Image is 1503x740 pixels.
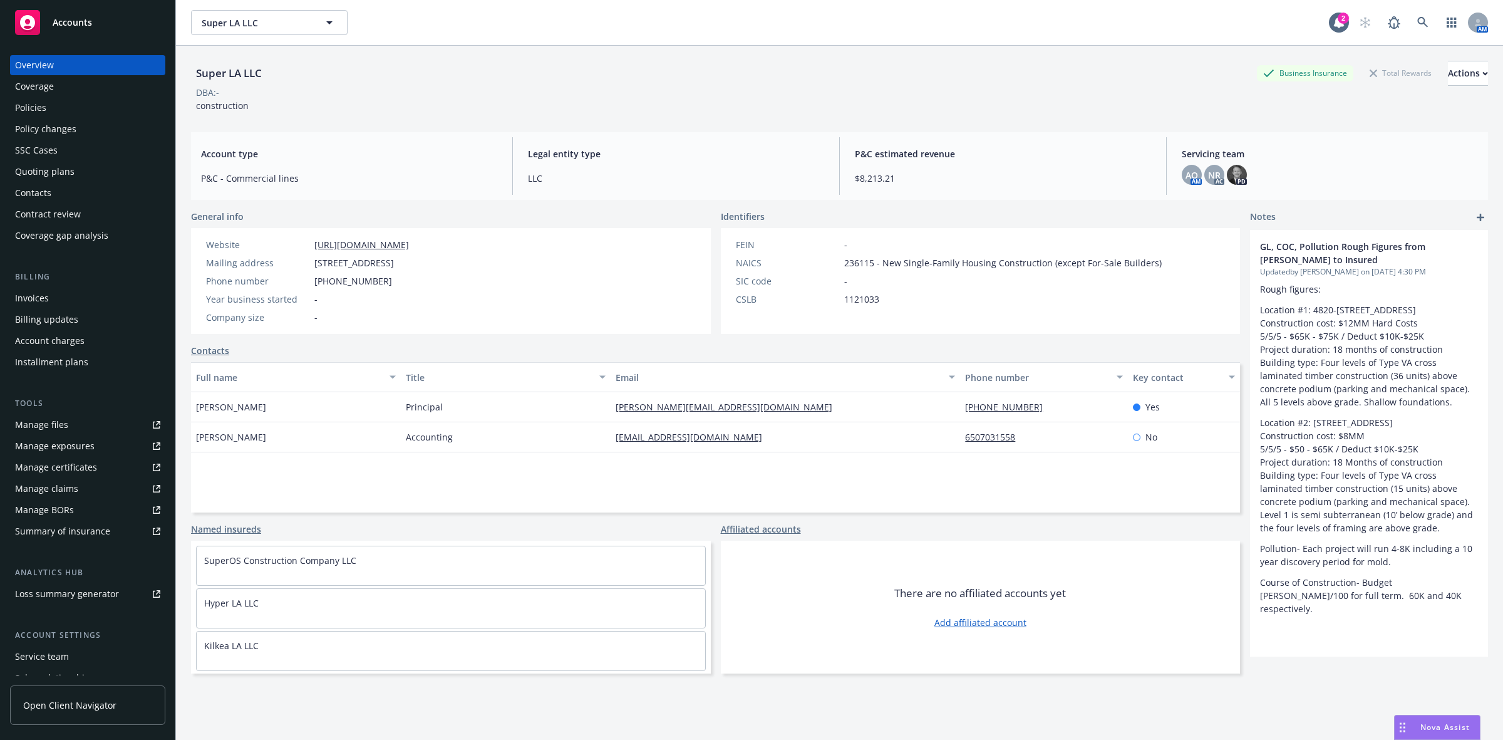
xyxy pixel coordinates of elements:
[401,362,611,392] button: Title
[10,500,165,520] a: Manage BORs
[202,16,310,29] span: Super LA LLC
[204,555,356,566] a: SuperOS Construction Company LLC
[10,271,165,283] div: Billing
[206,256,309,269] div: Mailing address
[1439,10,1464,35] a: Switch app
[314,293,318,306] span: -
[1395,716,1410,739] div: Drag to move
[736,293,839,306] div: CSLB
[191,523,261,536] a: Named insureds
[528,172,824,185] span: LLC
[736,274,839,288] div: SIC code
[894,586,1066,601] span: There are no affiliated accounts yet
[15,500,74,520] div: Manage BORs
[10,584,165,604] a: Loss summary generator
[15,76,54,96] div: Coverage
[1260,416,1478,534] p: Location #2: [STREET_ADDRESS] Construction cost: $8MM 5/5/5 - $50 - $65K / Deduct $10K-$25K Proje...
[191,10,348,35] button: Super LA LLC
[1182,147,1478,160] span: Servicing team
[10,436,165,456] a: Manage exposures
[1260,303,1478,409] p: Location #1: 4820-[STREET_ADDRESS] Construction cost: $12MM Hard Costs 5/5/5 - $65K - $75K / Dedu...
[736,238,839,251] div: FEIN
[1227,165,1247,185] img: photo
[196,430,266,444] span: [PERSON_NAME]
[15,584,119,604] div: Loss summary generator
[934,616,1026,629] a: Add affiliated account
[15,352,88,372] div: Installment plans
[10,55,165,75] a: Overview
[15,140,58,160] div: SSC Cases
[1410,10,1435,35] a: Search
[616,371,941,384] div: Email
[196,100,249,112] span: construction
[844,293,879,306] span: 1121033
[15,162,75,182] div: Quoting plans
[1260,542,1478,568] p: Pollution- Each project will run 4-8K including a 10 year discovery period for mold.
[960,362,1128,392] button: Phone number
[1250,210,1276,225] span: Notes
[844,238,847,251] span: -
[201,147,497,160] span: Account type
[196,86,219,99] div: DBA: -
[406,400,443,414] span: Principal
[15,226,108,246] div: Coverage gap analysis
[1260,283,1478,296] p: Rough figures:
[1260,266,1478,278] span: Updated by [PERSON_NAME] on [DATE] 4:30 PM
[1420,722,1470,732] span: Nova Assist
[10,521,165,541] a: Summary of insurance
[844,256,1162,269] span: 236115 - New Single-Family Housing Construction (except For-Sale Builders)
[196,371,382,384] div: Full name
[1363,65,1438,81] div: Total Rewards
[1208,169,1221,182] span: NR
[15,457,97,477] div: Manage certificates
[196,400,266,414] span: [PERSON_NAME]
[206,311,309,324] div: Company size
[1133,371,1221,384] div: Key contact
[965,401,1053,413] a: [PHONE_NUMBER]
[15,310,78,330] div: Billing updates
[15,331,85,351] div: Account charges
[10,566,165,579] div: Analytics hub
[1448,61,1488,85] div: Actions
[15,119,76,139] div: Policy changes
[1260,240,1445,266] span: GL, COC, Pollution Rough Figures from [PERSON_NAME] to Insured
[314,274,392,288] span: [PHONE_NUMBER]
[10,98,165,118] a: Policies
[15,98,46,118] div: Policies
[15,647,69,667] div: Service team
[721,523,801,536] a: Affiliated accounts
[855,172,1151,185] span: $8,213.21
[15,436,95,456] div: Manage exposures
[616,431,772,443] a: [EMAIL_ADDRESS][DOMAIN_NAME]
[204,597,259,609] a: Hyper LA LLC
[1128,362,1240,392] button: Key contact
[10,226,165,246] a: Coverage gap analysis
[10,331,165,351] a: Account charges
[611,362,960,392] button: Email
[1250,230,1488,625] div: GL, COC, Pollution Rough Figures from [PERSON_NAME] to InsuredUpdatedby [PERSON_NAME] on [DATE] 4...
[15,183,51,203] div: Contacts
[10,288,165,308] a: Invoices
[10,415,165,435] a: Manage files
[616,401,842,413] a: [PERSON_NAME][EMAIL_ADDRESS][DOMAIN_NAME]
[15,668,95,688] div: Sales relationships
[965,431,1025,443] a: 6507031558
[10,204,165,224] a: Contract review
[1145,400,1160,414] span: Yes
[10,479,165,499] a: Manage claims
[191,65,267,81] div: Super LA LLC
[1145,430,1157,444] span: No
[206,238,309,251] div: Website
[10,457,165,477] a: Manage certificates
[844,274,847,288] span: -
[1448,61,1488,86] button: Actions
[10,629,165,642] div: Account settings
[1338,13,1349,24] div: 2
[314,311,318,324] span: -
[191,210,244,223] span: General info
[855,147,1151,160] span: P&C estimated revenue
[10,352,165,372] a: Installment plans
[10,162,165,182] a: Quoting plans
[1260,576,1478,615] p: Course of Construction- Budget [PERSON_NAME]/100 for full term. 60K and 40K respectively.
